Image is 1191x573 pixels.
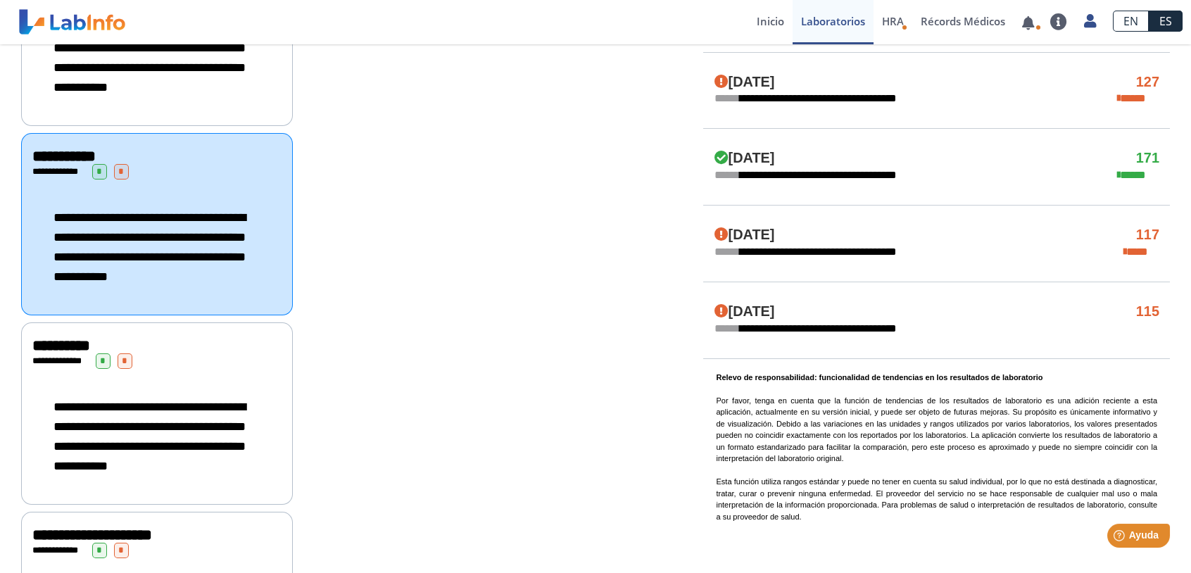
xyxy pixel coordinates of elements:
h4: [DATE] [714,303,774,320]
iframe: Help widget launcher [1066,518,1176,558]
a: ES [1149,11,1183,32]
h4: 127 [1136,74,1159,91]
h4: 115 [1136,303,1159,320]
b: Relevo de responsabilidad: funcionalidad de tendencias en los resultados de laboratorio [716,373,1042,382]
h4: 117 [1136,227,1159,244]
h4: [DATE] [714,74,774,91]
p: Por favor, tenga en cuenta que la función de tendencias de los resultados de laboratorio es una a... [716,372,1157,523]
span: HRA [882,14,904,28]
a: EN [1113,11,1149,32]
h4: [DATE] [714,227,774,244]
h4: [DATE] [714,150,774,167]
h4: 171 [1136,150,1159,167]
